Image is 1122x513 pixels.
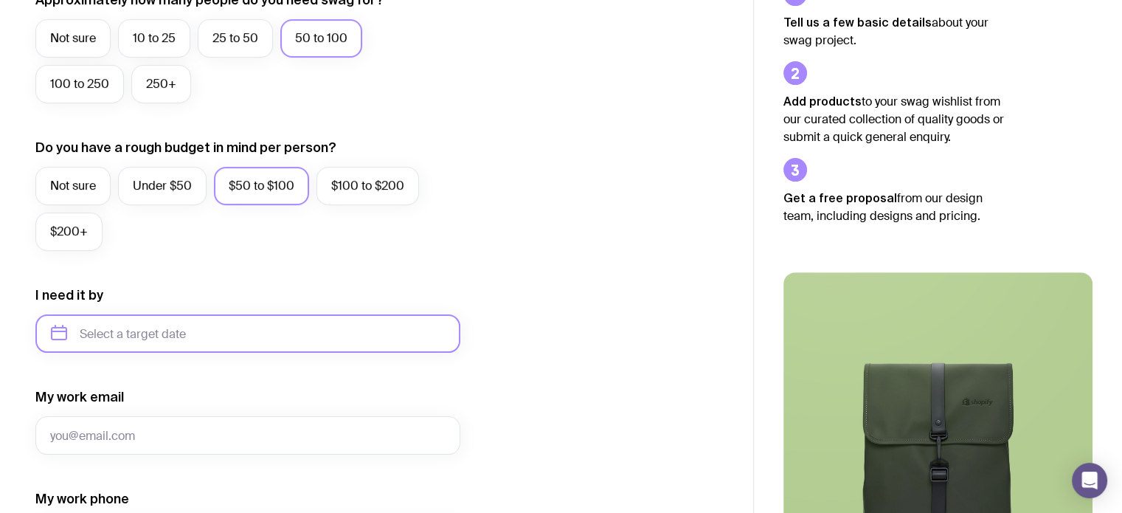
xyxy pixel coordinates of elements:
[35,19,111,58] label: Not sure
[35,314,460,353] input: Select a target date
[35,490,129,508] label: My work phone
[783,94,862,108] strong: Add products
[316,167,419,205] label: $100 to $200
[35,213,103,251] label: $200+
[35,139,336,156] label: Do you have a rough budget in mind per person?
[131,65,191,103] label: 250+
[118,167,207,205] label: Under $50
[783,13,1005,49] p: about your swag project.
[783,189,1005,225] p: from our design team, including designs and pricing.
[35,65,124,103] label: 100 to 250
[35,286,103,304] label: I need it by
[35,416,460,455] input: you@email.com
[35,167,111,205] label: Not sure
[783,16,932,29] strong: Tell us a few basic details
[214,167,309,205] label: $50 to $100
[1072,463,1107,498] div: Open Intercom Messenger
[118,19,190,58] label: 10 to 25
[35,388,124,406] label: My work email
[280,19,362,58] label: 50 to 100
[198,19,273,58] label: 25 to 50
[783,191,897,204] strong: Get a free proposal
[783,92,1005,146] p: to your swag wishlist from our curated collection of quality goods or submit a quick general enqu...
